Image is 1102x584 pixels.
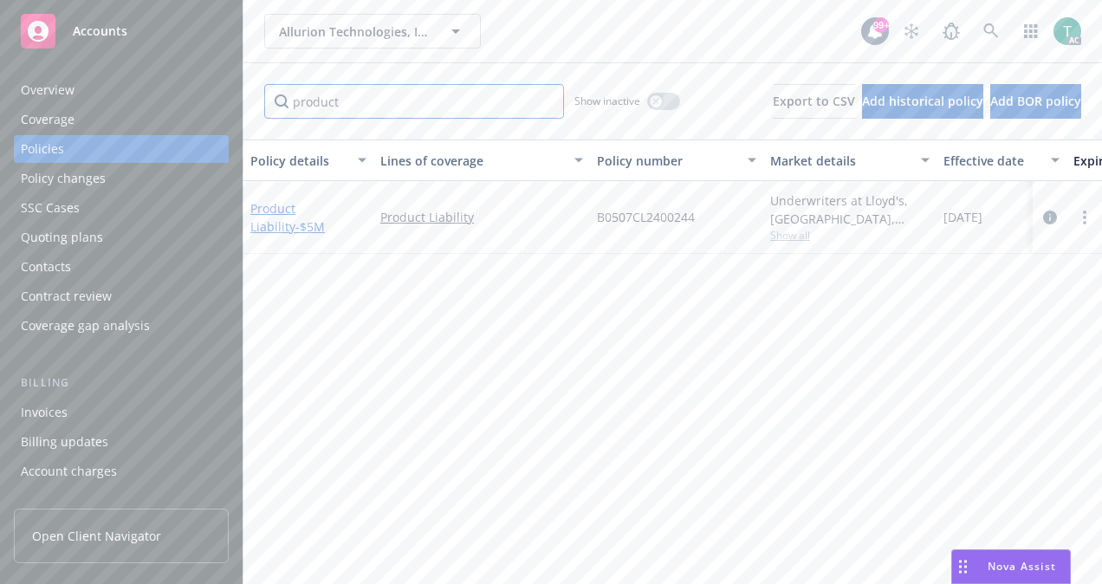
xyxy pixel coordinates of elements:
span: Open Client Navigator [32,527,161,545]
a: Quoting plans [14,224,229,251]
div: Policy number [597,152,737,170]
button: Nova Assist [951,549,1071,584]
span: Add BOR policy [990,93,1081,109]
div: Overview [21,76,75,104]
div: Billing updates [21,428,108,456]
a: more [1074,207,1095,228]
a: Account charges [14,457,229,485]
a: Invoices [14,399,229,426]
span: Nova Assist [988,559,1056,574]
div: Coverage [21,106,75,133]
div: Lines of coverage [380,152,564,170]
a: Stop snowing [894,14,929,49]
a: Policy changes [14,165,229,192]
a: Contacts [14,253,229,281]
div: Drag to move [952,550,974,583]
a: Report a Bug [934,14,969,49]
span: - $5M [295,218,325,235]
div: Policy details [250,152,347,170]
div: Effective date [943,152,1040,170]
a: Search [974,14,1008,49]
div: Contacts [21,253,71,281]
div: 99+ [873,17,889,33]
a: circleInformation [1040,207,1060,228]
span: Export to CSV [773,93,855,109]
div: Contract review [21,282,112,310]
a: Contract review [14,282,229,310]
span: Allurion Technologies, Inc. [279,23,429,41]
a: Switch app [1014,14,1048,49]
a: Coverage [14,106,229,133]
button: Market details [763,140,937,181]
div: Invoices [21,399,68,426]
a: Product Liability [250,200,325,235]
span: B0507CL2400244 [597,208,695,226]
div: Underwriters at Lloyd's, [GEOGRAPHIC_DATA], [PERSON_NAME] of [GEOGRAPHIC_DATA], Clinical Trials I... [770,191,930,228]
button: Add historical policy [862,84,983,119]
span: [DATE] [943,208,982,226]
button: Allurion Technologies, Inc. [264,14,481,49]
span: Accounts [73,24,127,38]
div: SSC Cases [21,194,80,222]
button: Lines of coverage [373,140,590,181]
div: Billing [14,374,229,392]
img: photo [1053,17,1081,45]
a: Overview [14,76,229,104]
span: Show inactive [574,94,640,108]
a: SSC Cases [14,194,229,222]
div: Coverage gap analysis [21,312,150,340]
span: Add historical policy [862,93,983,109]
button: Add BOR policy [990,84,1081,119]
div: Market details [770,152,911,170]
a: Installment plans [14,487,229,515]
a: Product Liability [380,208,583,226]
a: Accounts [14,7,229,55]
input: Filter by keyword... [264,84,564,119]
a: Policies [14,135,229,163]
span: Show all [770,228,930,243]
div: Policies [21,135,64,163]
div: Quoting plans [21,224,103,251]
button: Policy details [243,140,373,181]
button: Policy number [590,140,763,181]
div: Installment plans [21,487,122,515]
button: Effective date [937,140,1066,181]
button: Export to CSV [773,84,855,119]
a: Coverage gap analysis [14,312,229,340]
a: Billing updates [14,428,229,456]
div: Policy changes [21,165,106,192]
div: Account charges [21,457,117,485]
